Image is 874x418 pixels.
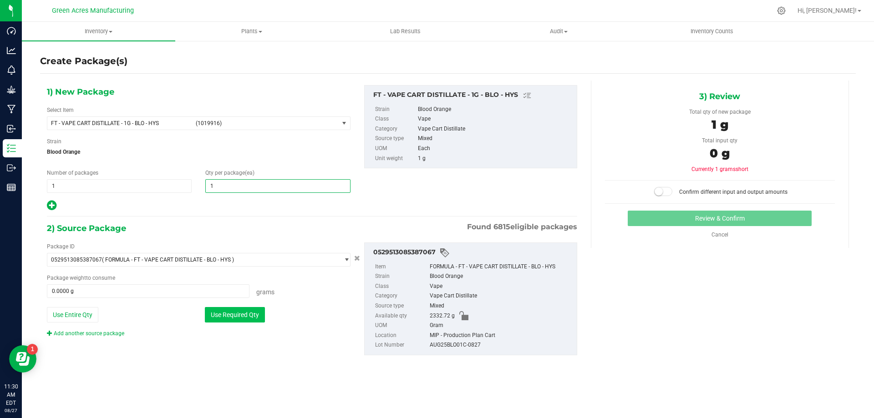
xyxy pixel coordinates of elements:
[175,22,329,41] a: Plants
[418,144,572,154] div: Each
[47,145,351,159] span: Blood Orange
[51,257,102,263] span: 0529513085387067
[375,272,428,282] label: Strain
[375,124,416,134] label: Category
[7,124,16,133] inline-svg: Inbound
[710,146,730,161] span: 0 g
[711,232,728,238] a: Cancel
[22,22,175,41] a: Inventory
[22,27,175,35] span: Inventory
[47,106,74,114] label: Select Item
[9,345,36,373] iframe: Resource center
[418,114,572,124] div: Vape
[47,170,98,176] span: Number of packages
[205,307,265,322] button: Use Required Qty
[375,144,416,154] label: UOM
[196,120,335,126] span: (1019916)
[4,407,18,414] p: 08/27
[482,22,635,41] a: Audit
[375,282,428,292] label: Class
[375,262,428,272] label: Item
[430,272,572,282] div: Blood Orange
[375,291,428,301] label: Category
[339,117,350,130] span: select
[7,183,16,192] inline-svg: Reports
[40,55,127,68] h4: Create Package(s)
[47,275,115,281] span: Package to consume
[47,285,249,297] input: 0.0000 g
[691,166,748,172] span: Currently 1 grams
[430,340,572,350] div: AUG25BLO01C-0827
[339,253,350,266] span: select
[702,137,737,144] span: Total input qty
[375,154,416,164] label: Unit weight
[493,222,510,231] span: 6815
[736,166,748,172] span: short
[7,65,16,75] inline-svg: Monitoring
[47,243,75,250] span: Package ID
[628,211,812,226] button: Review & Confirm
[329,22,482,41] a: Lab Results
[776,6,787,15] div: Manage settings
[7,85,16,94] inline-svg: Grow
[378,27,433,35] span: Lab Results
[47,137,61,146] label: Strain
[430,262,572,272] div: FORMULA - FT - VAPE CART DISTILLATE - BLO - HYS
[375,311,428,321] label: Available qty
[418,105,572,115] div: Blood Orange
[418,134,572,144] div: Mixed
[375,105,416,115] label: Strain
[418,154,572,164] div: 1 g
[699,90,740,103] span: 3) Review
[375,340,428,350] label: Lot Number
[27,344,38,355] iframe: Resource center unread badge
[373,90,572,101] div: FT - VAPE CART DISTILLATE - 1G - BLO - HYS
[430,291,572,301] div: Vape Cart Distillate
[245,170,254,176] span: (ea)
[7,105,16,114] inline-svg: Manufacturing
[679,189,788,195] span: Confirm different input and output amounts
[689,109,751,115] span: Total qty of new package
[798,7,857,14] span: Hi, [PERSON_NAME]!
[47,180,191,192] input: 1
[7,144,16,153] inline-svg: Inventory
[70,275,86,281] span: weight
[7,46,16,55] inline-svg: Analytics
[47,204,56,211] span: Add new output
[375,321,428,331] label: UOM
[205,170,254,176] span: Qty per package
[375,331,428,341] label: Location
[102,257,234,263] span: ( FORMULA - FT - VAPE CART DISTILLATE - BLO - HYS )
[430,282,572,292] div: Vape
[256,288,274,296] span: Grams
[418,124,572,134] div: Vape Cart Distillate
[351,252,363,265] button: Cancel button
[635,22,789,41] a: Inventory Counts
[7,26,16,35] inline-svg: Dashboard
[47,330,124,337] a: Add another source package
[678,27,746,35] span: Inventory Counts
[375,134,416,144] label: Source type
[375,301,428,311] label: Source type
[51,120,190,126] span: FT - VAPE CART DISTILLATE - 1G - BLO - HYS
[430,321,572,331] div: Gram
[52,7,134,15] span: Green Acres Manufacturing
[4,383,18,407] p: 11:30 AM EDT
[483,27,635,35] span: Audit
[430,301,572,311] div: Mixed
[47,85,114,99] span: 1) New Package
[176,27,328,35] span: Plants
[430,311,455,321] span: 2332.72 g
[47,307,98,322] button: Use Entire Qty
[47,222,126,235] span: 2) Source Package
[430,331,572,341] div: MIP - Production Plan Cart
[373,247,572,258] div: 0529513085387067
[375,114,416,124] label: Class
[7,163,16,172] inline-svg: Outbound
[467,222,577,232] span: Found eligible packages
[711,117,728,132] span: 1 g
